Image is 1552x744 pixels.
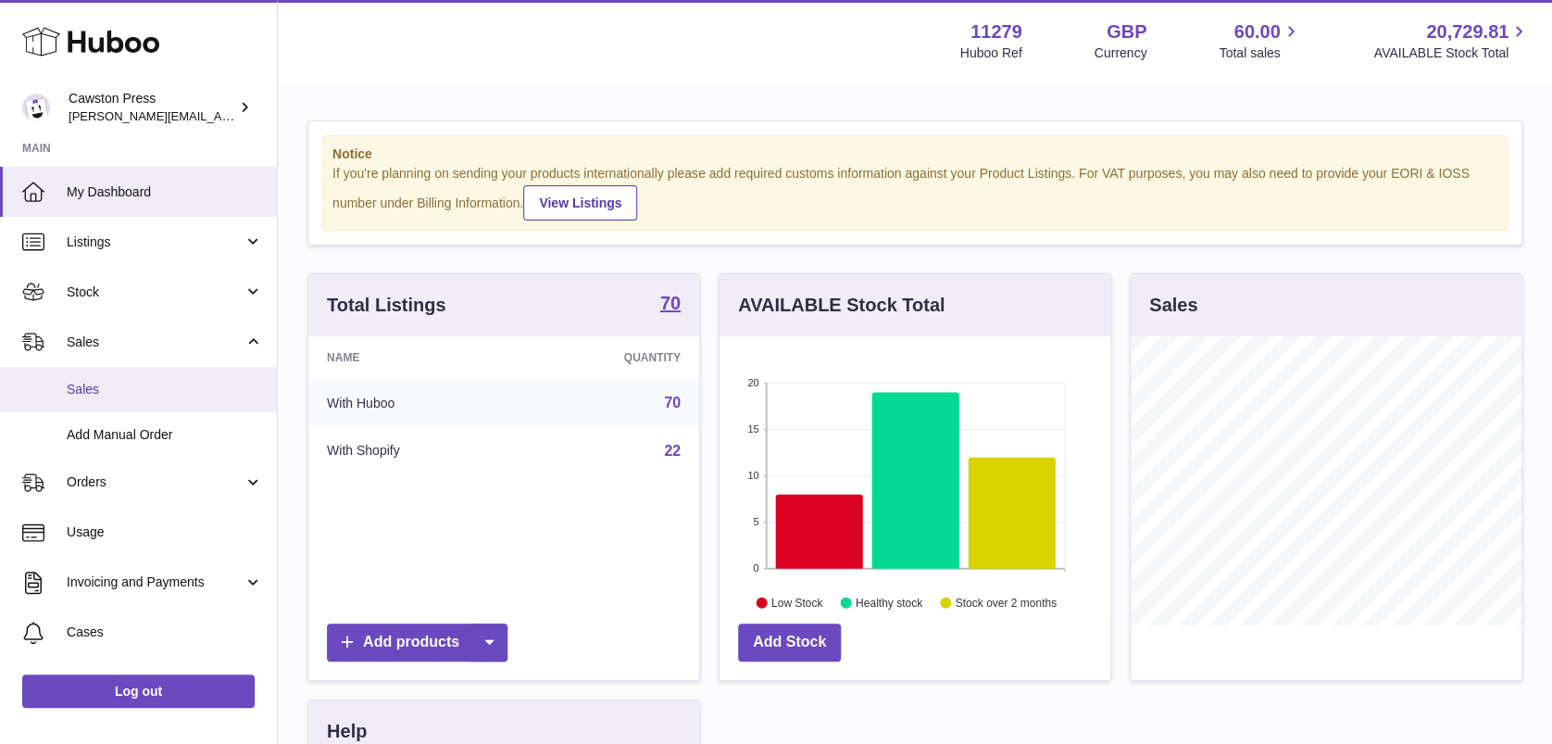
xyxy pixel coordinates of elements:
[327,624,507,662] a: Add products
[308,427,519,475] td: With Shopify
[22,675,255,708] a: Log out
[956,596,1057,609] text: Stock over 2 months
[1426,19,1508,44] span: 20,729.81
[747,470,758,481] text: 10
[327,719,367,744] h3: Help
[67,334,244,351] span: Sales
[332,145,1497,163] strong: Notice
[660,294,681,316] a: 70
[67,183,263,201] span: My Dashboard
[22,94,50,121] img: thomas.carson@cawstonpress.com
[69,90,235,125] div: Cawston Press
[332,165,1497,221] div: If you're planning on sending your products internationally please add required customs informati...
[1149,293,1197,318] h3: Sales
[771,596,823,609] text: Low Stock
[1219,44,1301,62] span: Total sales
[1095,44,1147,62] div: Currency
[67,426,263,444] span: Add Manual Order
[960,44,1022,62] div: Huboo Ref
[753,516,758,527] text: 5
[67,381,263,398] span: Sales
[308,379,519,427] td: With Huboo
[747,423,758,435] text: 15
[69,108,470,123] span: [PERSON_NAME][EMAIL_ADDRESS][PERSON_NAME][DOMAIN_NAME]
[67,624,263,641] span: Cases
[67,574,244,591] span: Invoicing and Payments
[1233,19,1280,44] span: 60.00
[67,233,244,251] span: Listings
[67,284,244,301] span: Stock
[747,377,758,388] text: 20
[738,293,945,318] h3: AVAILABLE Stock Total
[67,523,263,541] span: Usage
[753,562,758,574] text: 0
[664,395,681,410] a: 70
[523,185,637,221] a: View Listings
[1219,19,1301,62] a: 60.00 Total sales
[664,443,681,459] a: 22
[67,473,244,491] span: Orders
[660,294,681,312] strong: 70
[1373,44,1530,62] span: AVAILABLE Stock Total
[1373,19,1530,62] a: 20,729.81 AVAILABLE Stock Total
[738,624,841,662] a: Add Stock
[970,19,1022,44] strong: 11279
[1107,19,1146,44] strong: GBP
[327,293,446,318] h3: Total Listings
[856,596,923,609] text: Healthy stock
[308,336,519,379] th: Name
[519,336,699,379] th: Quantity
